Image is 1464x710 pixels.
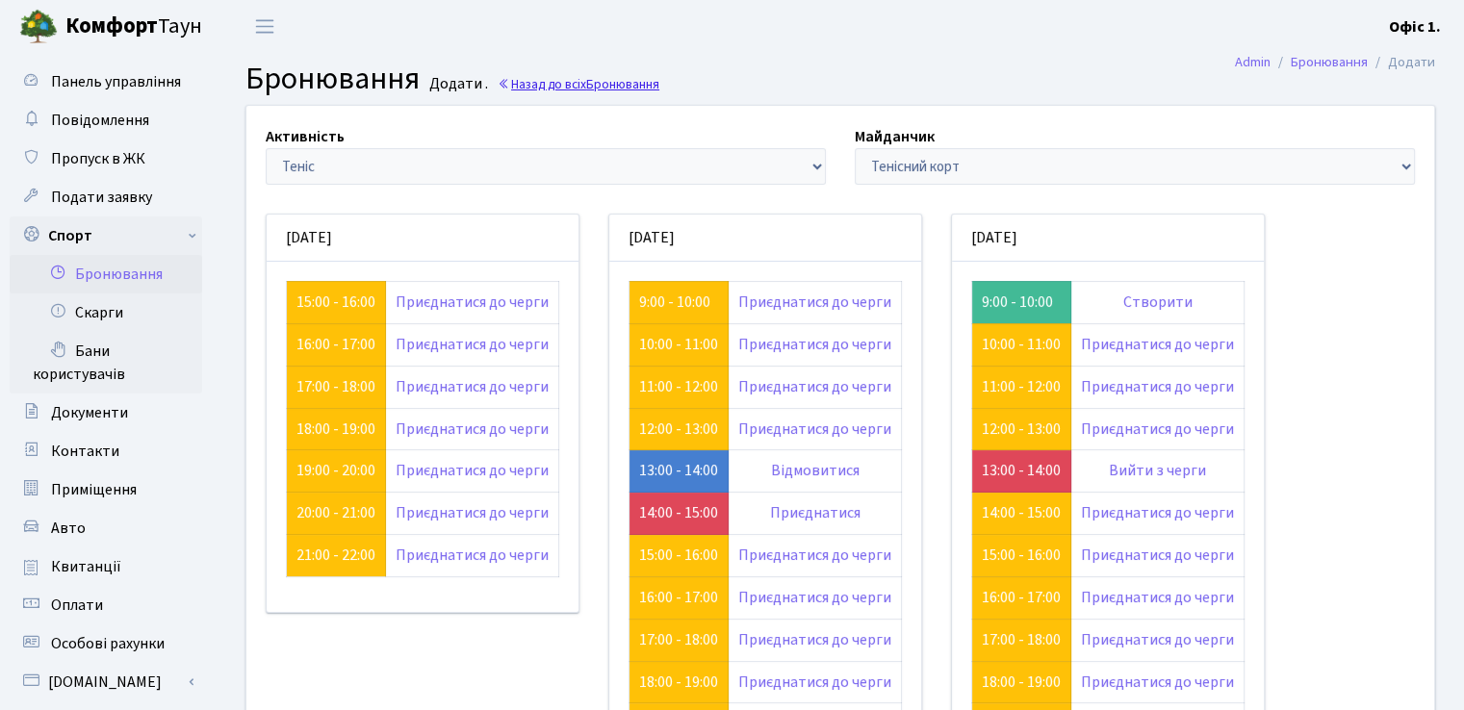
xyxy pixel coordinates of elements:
[10,547,202,586] a: Квитанції
[738,545,891,566] a: Приєднатися до черги
[296,545,375,566] a: 21:00 - 22:00
[1389,15,1441,38] a: Офіс 1.
[51,633,165,654] span: Особові рахунки
[738,376,891,397] a: Приєднатися до черги
[51,71,181,92] span: Панель управління
[639,502,718,523] a: 14:00 - 15:00
[738,418,891,440] a: Приєднатися до черги
[10,393,202,432] a: Документи
[982,460,1061,481] a: 13:00 - 14:00
[10,293,202,332] a: Скарги
[245,57,420,101] span: Бронювання
[1081,334,1234,355] a: Приєднатися до черги
[982,629,1061,650] a: 17:00 - 18:00
[972,281,1071,323] td: 9:00 - 10:00
[10,432,202,470] a: Контакти
[10,586,202,624] a: Оплати
[51,148,145,169] span: Пропуск в ЖК
[1123,292,1193,313] a: Створити
[639,587,718,608] a: 16:00 - 17:00
[396,545,549,566] a: Приєднатися до черги
[982,502,1061,523] a: 14:00 - 15:00
[639,334,718,355] a: 10:00 - 11:00
[982,545,1061,566] a: 15:00 - 16:00
[51,441,119,462] span: Контакти
[396,334,549,355] a: Приєднатися до черги
[639,376,718,397] a: 11:00 - 12:00
[396,376,549,397] a: Приєднатися до черги
[639,545,718,566] a: 15:00 - 16:00
[982,334,1061,355] a: 10:00 - 11:00
[1081,672,1234,693] a: Приєднатися до черги
[738,672,891,693] a: Приєднатися до черги
[498,75,659,93] a: Назад до всіхБронювання
[586,75,659,93] span: Бронювання
[10,470,202,509] a: Приміщення
[738,587,891,608] a: Приєднатися до черги
[51,479,137,500] span: Приміщення
[51,187,152,208] span: Подати заявку
[1291,52,1368,72] a: Бронювання
[10,509,202,547] a: Авто
[51,518,86,539] span: Авто
[639,292,710,313] a: 9:00 - 10:00
[296,418,375,440] a: 18:00 - 19:00
[10,101,202,139] a: Повідомлення
[1081,376,1234,397] a: Приєднатися до черги
[10,663,202,701] a: [DOMAIN_NAME]
[10,216,202,255] a: Спорт
[65,11,202,43] span: Таун
[609,215,921,262] div: [DATE]
[10,63,202,101] a: Панель управління
[10,139,202,178] a: Пропуск в ЖК
[10,178,202,216] a: Подати заявку
[65,11,158,41] b: Комфорт
[51,556,121,577] span: Квитанції
[982,672,1061,693] a: 18:00 - 19:00
[267,215,578,262] div: [DATE]
[1235,52,1271,72] a: Admin
[639,629,718,650] a: 17:00 - 18:00
[982,587,1061,608] a: 16:00 - 17:00
[396,502,549,523] a: Приєднатися до черги
[738,292,891,313] a: Приєднатися до черги
[771,460,860,481] a: Відмовитися
[10,332,202,393] a: Бани користувачів
[296,292,375,313] a: 15:00 - 16:00
[296,502,375,523] a: 20:00 - 21:00
[1081,502,1234,523] a: Приєднатися до черги
[241,11,289,42] button: Переключити навігацію
[51,595,103,616] span: Оплати
[396,418,549,440] a: Приєднатися до черги
[639,672,718,693] a: 18:00 - 19:00
[1389,16,1441,38] b: Офіс 1.
[639,418,718,440] a: 12:00 - 13:00
[639,460,718,481] a: 13:00 - 14:00
[1081,545,1234,566] a: Приєднатися до черги
[425,75,488,93] small: Додати .
[1206,42,1464,83] nav: breadcrumb
[296,376,375,397] a: 17:00 - 18:00
[738,334,891,355] a: Приєднатися до черги
[396,292,549,313] a: Приєднатися до черги
[266,125,345,148] label: Активність
[855,125,935,148] label: Майданчик
[1368,52,1435,73] li: Додати
[738,629,891,650] a: Приєднатися до черги
[1081,418,1234,440] a: Приєднатися до черги
[952,215,1264,262] div: [DATE]
[1081,629,1234,650] a: Приєднатися до черги
[770,502,860,523] a: Приєднатися
[982,376,1061,397] a: 11:00 - 12:00
[296,334,375,355] a: 16:00 - 17:00
[982,418,1061,440] a: 12:00 - 13:00
[396,460,549,481] a: Приєднатися до черги
[51,402,128,423] span: Документи
[10,255,202,293] a: Бронювання
[19,8,58,46] img: logo.png
[1109,460,1206,481] a: Вийти з черги
[1081,587,1234,608] a: Приєднатися до черги
[296,460,375,481] a: 19:00 - 20:00
[10,624,202,663] a: Особові рахунки
[51,110,149,131] span: Повідомлення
